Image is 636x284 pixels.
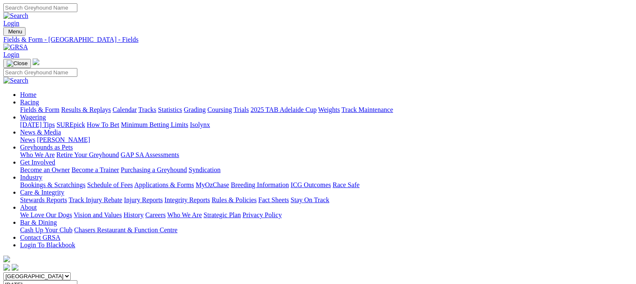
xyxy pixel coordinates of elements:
[318,106,340,113] a: Weights
[190,121,210,128] a: Isolynx
[342,106,393,113] a: Track Maintenance
[3,264,10,271] img: facebook.svg
[56,151,119,158] a: Retire Your Greyhound
[20,144,73,151] a: Greyhounds as Pets
[145,211,166,218] a: Careers
[20,211,633,219] div: About
[134,181,194,188] a: Applications & Forms
[291,196,329,203] a: Stay On Track
[87,181,133,188] a: Schedule of Fees
[3,77,28,84] img: Search
[124,196,163,203] a: Injury Reports
[33,58,39,65] img: logo-grsa-white.png
[3,12,28,20] img: Search
[204,211,241,218] a: Strategic Plan
[20,211,72,218] a: We Love Our Dogs
[243,211,282,218] a: Privacy Policy
[3,43,28,51] img: GRSA
[8,28,22,35] span: Menu
[56,121,85,128] a: SUREpick
[12,264,18,271] img: twitter.svg
[20,204,37,211] a: About
[164,196,210,203] a: Integrity Reports
[20,196,633,204] div: Care & Integrity
[20,166,633,174] div: Get Involved
[258,196,289,203] a: Fact Sheets
[61,106,111,113] a: Results & Replays
[167,211,202,218] a: Who We Are
[72,166,119,173] a: Become a Trainer
[250,106,317,113] a: 2025 TAB Adelaide Cup
[3,3,77,12] input: Search
[20,219,57,226] a: Bar & Dining
[121,166,187,173] a: Purchasing a Greyhound
[20,121,633,129] div: Wagering
[231,181,289,188] a: Breeding Information
[123,211,143,218] a: History
[20,166,70,173] a: Become an Owner
[3,36,633,43] a: Fields & Form - [GEOGRAPHIC_DATA] - Fields
[20,106,633,114] div: Racing
[20,121,55,128] a: [DATE] Tips
[20,129,61,136] a: News & Media
[20,196,67,203] a: Stewards Reports
[87,121,120,128] a: How To Bet
[158,106,182,113] a: Statistics
[74,211,122,218] a: Vision and Values
[20,174,42,181] a: Industry
[184,106,206,113] a: Grading
[69,196,122,203] a: Track Injury Rebate
[121,151,179,158] a: GAP SA Assessments
[138,106,156,113] a: Tracks
[20,181,633,189] div: Industry
[233,106,249,113] a: Trials
[196,181,229,188] a: MyOzChase
[20,226,72,233] a: Cash Up Your Club
[20,226,633,234] div: Bar & Dining
[20,189,64,196] a: Care & Integrity
[3,59,31,68] button: Toggle navigation
[212,196,257,203] a: Rules & Policies
[20,151,55,158] a: Who We Are
[3,256,10,262] img: logo-grsa-white.png
[20,114,46,121] a: Wagering
[74,226,177,233] a: Chasers Restaurant & Function Centre
[207,106,232,113] a: Coursing
[20,159,55,166] a: Get Involved
[189,166,220,173] a: Syndication
[20,241,75,248] a: Login To Blackbook
[20,99,39,106] a: Racing
[3,27,26,36] button: Toggle navigation
[20,91,36,98] a: Home
[20,181,85,188] a: Bookings & Scratchings
[332,181,359,188] a: Race Safe
[20,136,633,144] div: News & Media
[3,51,19,58] a: Login
[3,68,77,77] input: Search
[3,20,19,27] a: Login
[121,121,188,128] a: Minimum Betting Limits
[20,151,633,159] div: Greyhounds as Pets
[7,60,28,67] img: Close
[37,136,90,143] a: [PERSON_NAME]
[20,106,59,113] a: Fields & Form
[20,234,60,241] a: Contact GRSA
[112,106,137,113] a: Calendar
[291,181,331,188] a: ICG Outcomes
[20,136,35,143] a: News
